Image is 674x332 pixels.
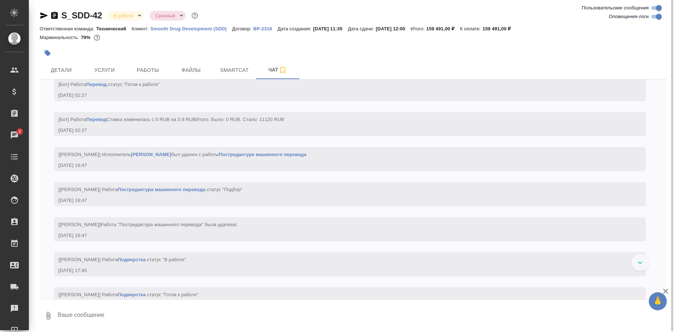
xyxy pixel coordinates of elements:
[58,92,621,99] div: [DATE] 02:27
[253,25,277,31] a: ВР-2318
[118,292,145,297] a: Подверстка
[44,66,79,75] span: Детали
[132,26,150,31] p: Клиент:
[58,267,621,274] div: [DATE] 17:45
[219,152,307,157] a: Постредактура машинного перевода
[253,26,277,31] p: ВР-2318
[50,11,59,20] button: Скопировать ссылку
[40,11,48,20] button: Скопировать ссылку для ЯМессенджера
[217,66,252,75] span: Smartcat
[483,26,516,31] p: 159 491,00 ₽
[81,35,92,40] p: 79%
[108,82,160,87] span: статус "Готов к работе"
[58,222,238,227] span: [[PERSON_NAME]]
[190,11,199,20] button: Доп статусы указывают на важность/срочность заказа
[652,294,664,309] span: 🙏
[58,152,307,157] span: [[PERSON_NAME]] Исполнитель был удален с работы
[87,66,122,75] span: Услуги
[153,13,177,19] button: Срочный
[147,292,199,297] span: статус "Готов к работе"
[40,26,96,31] p: Ответственная команда:
[278,26,313,31] p: Дата создания:
[313,26,348,31] p: [DATE] 11:35
[58,187,243,192] span: [[PERSON_NAME]] Работа .
[411,26,426,31] p: Итого:
[582,4,649,12] span: Пользовательские сообщения
[260,65,295,74] span: Чат
[147,257,186,262] span: статус "В работе"
[58,197,621,204] div: [DATE] 16:47
[86,82,107,87] a: Перевод
[96,26,132,31] p: Технический
[58,162,621,169] div: [DATE] 16:47
[376,26,411,31] p: [DATE] 12:00
[2,126,27,144] a: 2
[40,35,81,40] p: Маржинальность:
[131,66,165,75] span: Работы
[174,66,208,75] span: Файлы
[101,222,238,227] span: Работа "Постредактура машинного перевода" была удалена:
[58,82,160,87] span: [Бот] Работа .
[118,257,145,262] a: Подверстка
[131,152,171,157] a: [PERSON_NAME]
[426,26,460,31] p: 159 491,00 ₽
[108,11,144,21] div: В работе
[58,117,284,122] span: [Бот] Работа Ставка изменилась с 0 RUB на 0.8 RUB
[609,13,649,20] span: Оповещения-логи
[111,13,135,19] button: В работе
[92,33,102,42] button: 27513.76 RUB;
[58,127,621,134] div: [DATE] 02:27
[61,10,102,20] a: S_SDD-42
[86,117,107,122] a: Перевод
[460,26,483,31] p: К оплате:
[150,26,232,31] p: Smooth Drug Development (SDD)
[150,11,186,21] div: В работе
[118,187,205,192] a: Постредактура машинного перевода
[150,25,232,31] a: Smooth Drug Development (SDD)
[649,292,667,310] button: 🙏
[14,128,25,135] span: 2
[207,187,242,192] span: статус "Подбор"
[58,292,198,297] span: [[PERSON_NAME]] Работа .
[40,45,56,61] button: Добавить тэг
[196,117,284,122] span: Итого. Было: 0 RUB. Стало: 11120 RUB
[58,232,621,239] div: [DATE] 16:47
[58,257,186,262] span: [[PERSON_NAME]] Работа .
[348,26,376,31] p: Дата сдачи:
[232,26,254,31] p: Договор:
